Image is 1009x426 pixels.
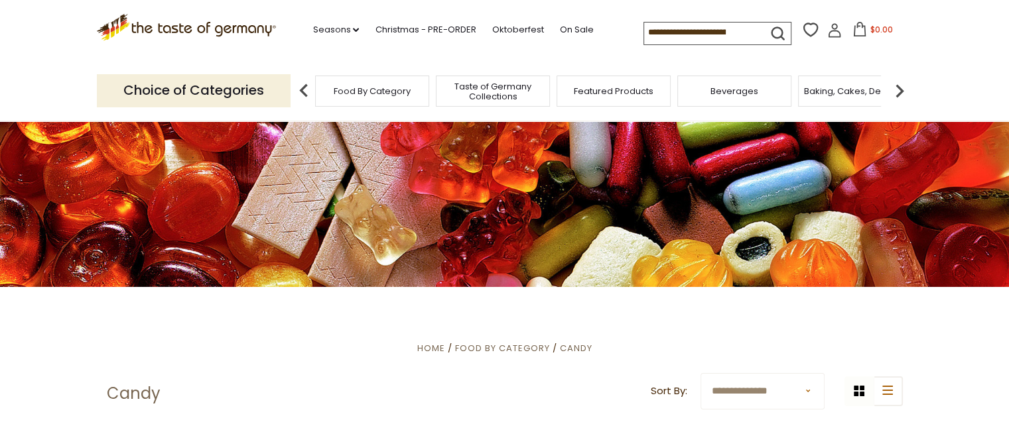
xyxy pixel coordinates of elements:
a: Candy [560,342,592,354]
a: Oktoberfest [492,23,543,37]
img: next arrow [886,78,913,104]
p: Choice of Categories [97,74,291,107]
button: $0.00 [844,22,901,42]
a: Christmas - PRE-ORDER [375,23,476,37]
a: Food By Category [454,342,549,354]
a: Baking, Cakes, Desserts [804,86,907,96]
h1: Candy [107,384,161,403]
a: Featured Products [574,86,653,96]
a: Home [417,342,444,354]
span: $0.00 [870,24,892,35]
a: Seasons [312,23,359,37]
label: Sort By: [651,383,687,399]
img: previous arrow [291,78,317,104]
a: Taste of Germany Collections [440,81,546,101]
a: Food By Category [334,86,411,96]
a: Beverages [710,86,758,96]
a: On Sale [559,23,593,37]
